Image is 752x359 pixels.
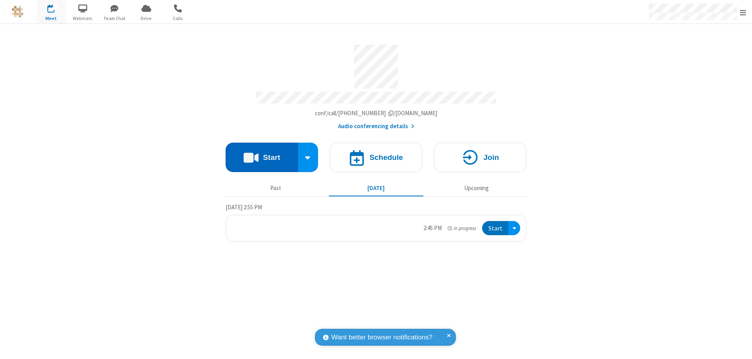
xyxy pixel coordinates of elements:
[338,122,414,131] button: Audio conferencing details
[423,224,442,233] div: 2:45 PM
[448,225,476,232] em: in progress
[331,332,432,343] span: Want better browser notifications?
[229,181,323,196] button: Past
[732,339,746,354] iframe: Chat
[329,181,423,196] button: [DATE]
[132,15,161,22] span: Drive
[226,203,526,242] section: Today's Meetings
[12,6,23,18] img: QA Selenium DO NOT DELETE OR CHANGE
[315,109,437,118] button: Copy my meeting room linkCopy my meeting room link
[482,221,508,236] button: Start
[434,143,526,172] button: Join
[226,39,526,131] section: Account details
[226,203,262,211] span: [DATE] 2:55 PM
[100,15,129,22] span: Team Chat
[483,154,499,161] h4: Join
[315,109,437,117] span: Copy my meeting room link
[263,154,280,161] h4: Start
[429,181,524,196] button: Upcoming
[36,15,66,22] span: Meet
[53,4,58,10] div: 1
[298,143,318,172] div: Start conference options
[330,143,422,172] button: Schedule
[68,15,98,22] span: Webinars
[508,221,520,236] div: Open menu
[369,154,403,161] h4: Schedule
[163,15,193,22] span: Calls
[226,143,298,172] button: Start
